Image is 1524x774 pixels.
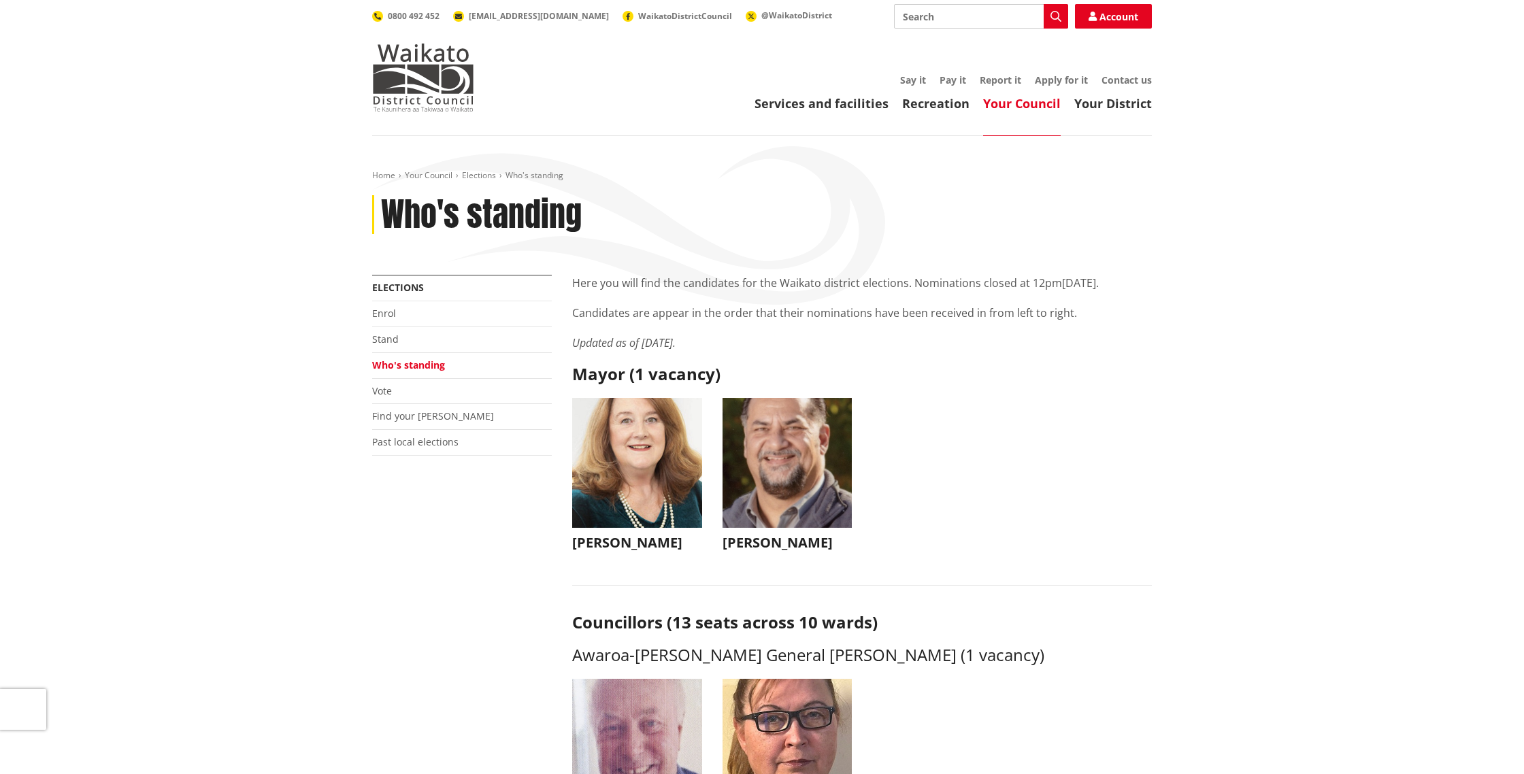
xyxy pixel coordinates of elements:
span: 0800 492 452 [388,10,440,22]
a: Pay it [940,73,966,86]
img: WO-M__CHURCH_J__UwGuY [572,398,702,528]
a: Vote [372,384,392,397]
h3: Awaroa-[PERSON_NAME] General [PERSON_NAME] (1 vacancy) [572,645,1152,665]
strong: Councillors (13 seats across 10 wards) [572,611,878,633]
a: Contact us [1101,73,1152,86]
a: @WaikatoDistrict [746,10,832,21]
span: Who's standing [506,169,563,181]
span: WaikatoDistrictCouncil [638,10,732,22]
input: Search input [894,4,1068,29]
a: Apply for it [1035,73,1088,86]
a: Enrol [372,307,396,320]
a: Find your [PERSON_NAME] [372,409,494,422]
a: Your Council [983,95,1061,112]
a: Say it [900,73,926,86]
button: [PERSON_NAME] [723,398,852,558]
a: Your District [1074,95,1152,112]
em: Updated as of [DATE]. [572,335,676,350]
button: [PERSON_NAME] [572,398,702,558]
a: Stand [372,333,399,346]
a: Home [372,169,395,181]
span: [EMAIL_ADDRESS][DOMAIN_NAME] [469,10,609,22]
a: Elections [462,169,496,181]
a: Past local elections [372,435,459,448]
img: WO-M__BECH_A__EWN4j [723,398,852,528]
a: 0800 492 452 [372,10,440,22]
img: Waikato District Council - Te Kaunihera aa Takiwaa o Waikato [372,44,474,112]
h1: Who's standing [381,195,582,235]
p: Candidates are appear in the order that their nominations have been received in from left to right. [572,305,1152,321]
a: WaikatoDistrictCouncil [623,10,732,22]
p: Here you will find the candidates for the Waikato district elections. Nominations closed at 12pm[... [572,275,1152,291]
a: Account [1075,4,1152,29]
a: Your Council [405,169,452,181]
strong: Mayor (1 vacancy) [572,363,720,385]
a: Services and facilities [755,95,889,112]
h3: [PERSON_NAME] [723,535,852,551]
a: Elections [372,281,424,294]
a: [EMAIL_ADDRESS][DOMAIN_NAME] [453,10,609,22]
nav: breadcrumb [372,170,1152,182]
span: @WaikatoDistrict [761,10,832,21]
a: Who's standing [372,358,445,371]
a: Report it [980,73,1021,86]
a: Recreation [902,95,970,112]
h3: [PERSON_NAME] [572,535,702,551]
